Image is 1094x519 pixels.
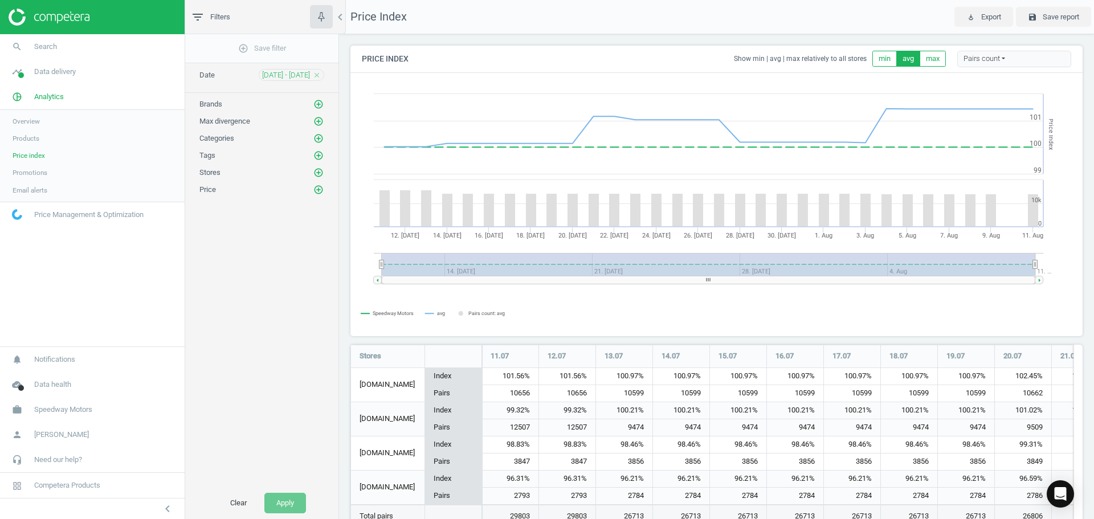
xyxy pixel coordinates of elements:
[9,9,89,26] img: ajHJNr6hYgQAAAAASUVORK5CYII=
[238,43,286,54] span: Save filter
[34,480,100,491] span: Competera Products
[425,368,481,385] div: Index
[1043,12,1079,22] span: Save report
[437,310,445,316] tspan: avg
[881,488,937,504] div: 2784
[596,436,652,453] div: 98.46%
[596,453,652,470] div: 3856
[767,471,823,488] div: 96.21%
[1060,351,1079,361] span: 21.07
[954,7,1013,27] button: play_for_work Export
[710,471,766,488] div: 96.21%
[482,419,538,436] div: 12507
[872,51,897,67] button: min
[896,51,920,67] button: avg
[539,402,595,419] div: 99.32%
[210,12,230,22] span: Filters
[34,430,89,440] span: [PERSON_NAME]
[1030,113,1042,121] text: 101
[662,351,680,361] span: 14.07
[1022,232,1043,239] tspan: 11. Aug
[767,385,823,402] div: 10599
[350,46,420,72] h4: Price Index
[734,54,872,64] span: Show min | avg | max relatively to all stores
[333,10,347,24] i: chevron_left
[824,385,880,402] div: 10599
[881,368,937,385] div: 100.97%
[899,232,916,239] tspan: 5. Aug
[881,436,937,453] div: 98.46%
[425,436,481,453] div: Index
[34,67,76,77] span: Data delivery
[726,232,754,239] tspan: 28. [DATE]
[938,436,994,453] div: 98.46%
[34,210,144,220] span: Price Management & Optimization
[238,43,248,54] i: add_circle_outline
[34,92,64,102] span: Analytics
[539,368,595,385] div: 101.56%
[995,488,1051,504] div: 2786
[995,402,1051,419] div: 101.02%
[199,185,216,194] span: Price
[767,368,823,385] div: 100.97%
[653,402,709,419] div: 100.21%
[373,310,414,316] tspan: Speedway Motors
[938,419,994,436] div: 9474
[881,471,937,488] div: 96.21%
[425,385,481,402] div: Pairs
[653,488,709,504] div: 2784
[957,51,1071,68] div: Pairs count
[264,493,306,513] button: Apply
[710,436,766,453] div: 98.46%
[767,453,823,470] div: 3856
[161,502,174,516] i: chevron_left
[185,37,338,60] button: add_circle_outlineSave filter
[938,453,994,470] div: 3856
[995,419,1051,436] div: 9509
[425,471,481,488] div: Index
[482,368,538,385] div: 101.56%
[832,351,851,361] span: 17.07
[1037,268,1051,275] tspan: 11. …
[6,36,28,58] i: search
[482,488,538,504] div: 2793
[351,436,424,470] div: [DOMAIN_NAME]
[710,368,766,385] div: 100.97%
[710,385,766,402] div: 10599
[13,134,39,143] span: Products
[653,368,709,385] div: 100.97%
[482,436,538,453] div: 98.83%
[1047,118,1055,149] tspan: Price Index
[824,453,880,470] div: 3856
[1034,166,1042,174] text: 99
[313,184,324,195] button: add_circle_outline
[710,419,766,436] div: 9474
[719,351,737,361] span: 15.07
[34,379,71,390] span: Data health
[313,167,324,178] i: add_circle_outline
[710,453,766,470] div: 3856
[313,133,324,144] button: add_circle_outline
[313,150,324,161] i: add_circle_outline
[596,419,652,436] div: 9474
[539,488,595,504] div: 2793
[938,368,994,385] div: 100.97%
[6,424,28,446] i: person
[596,385,652,402] div: 10599
[491,351,509,361] span: 11.07
[767,436,823,453] div: 98.46%
[881,385,937,402] div: 10599
[767,402,823,419] div: 100.21%
[995,471,1051,488] div: 96.59%
[824,419,880,436] div: 9474
[1028,13,1037,22] i: save
[653,453,709,470] div: 3856
[34,455,82,465] span: Need our help?
[938,488,994,504] div: 2784
[596,368,652,385] div: 100.97%
[653,471,709,488] div: 96.21%
[1003,351,1022,361] span: 20.07
[824,402,880,419] div: 100.21%
[262,70,310,80] span: [DATE] - [DATE]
